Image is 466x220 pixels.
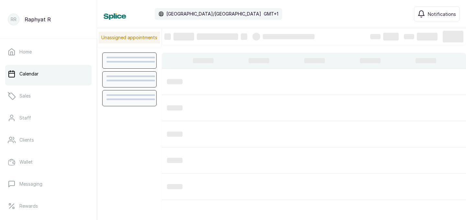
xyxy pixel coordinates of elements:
[5,109,92,127] a: Staff
[414,6,460,21] button: Notifications
[19,71,39,77] p: Calendar
[5,175,92,193] a: Messaging
[19,203,38,209] p: Rewards
[5,65,92,83] a: Calendar
[264,11,278,17] p: GMT+1
[25,16,51,23] p: Raphyat R
[19,181,42,187] p: Messaging
[5,153,92,171] a: Wallet
[19,137,34,143] p: Clients
[99,32,160,43] p: Unassigned appointments
[428,11,456,17] span: Notifications
[5,197,92,215] a: Rewards
[19,93,31,99] p: Sales
[19,49,32,55] p: Home
[19,115,31,121] p: Staff
[5,87,92,105] a: Sales
[5,43,92,61] a: Home
[19,159,33,165] p: Wallet
[11,16,17,23] p: RR
[5,131,92,149] a: Clients
[166,11,261,17] p: [GEOGRAPHIC_DATA]/[GEOGRAPHIC_DATA]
